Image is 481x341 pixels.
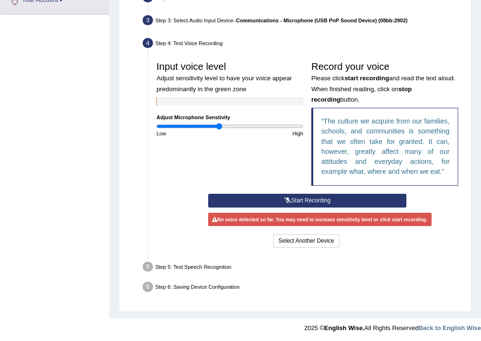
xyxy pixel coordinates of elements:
q: The culture we acquire from our families, schools, and communities is something that we often tak... [321,117,450,175]
strong: English Wise. [324,324,364,332]
div: Step 5: Test Speech Recognition [139,259,468,277]
label: Adjust Microphone Senstivity [156,114,230,121]
h3: Input voice level [156,61,303,93]
button: Select Another Device [273,234,339,248]
div: Low [153,130,230,137]
h3: Record your voice [311,61,458,104]
small: Please click and read the text aloud. When finished reading, click on button. [311,75,455,103]
b: start recording [345,75,389,82]
button: Start Recording [208,194,406,208]
div: Step 6: Saving Device Configuration [139,279,468,297]
div: Step 4: Test Voice Recording [139,36,468,53]
span: – [233,18,408,23]
b: Communications - Microphone (USB PnP Sound Device) (08bb:2902) [236,18,408,23]
div: Step 3: Select Audio Input Device [139,13,468,30]
div: 2025 © All Rights Reserved [304,319,481,332]
small: Adjust sensitivity level to have your voice appear predominantly in the green zone [156,75,292,92]
a: Back to English Wise [419,324,481,332]
div: No voice detected so far. You may need to increase sensitivity level or click start recording. [208,213,432,226]
div: High [230,130,308,137]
